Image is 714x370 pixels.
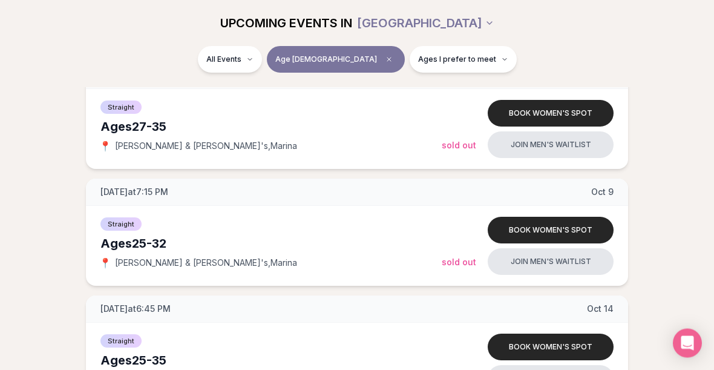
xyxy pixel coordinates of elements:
span: Age [DEMOGRAPHIC_DATA] [275,55,377,64]
span: Straight [100,335,142,348]
span: All Events [206,55,241,64]
button: Book women's spot [488,217,614,244]
div: Ages 25-35 [100,352,442,369]
span: Straight [100,101,142,114]
span: Oct 9 [591,187,614,199]
span: Sold Out [442,140,476,151]
span: Ages I prefer to meet [418,55,496,64]
span: [PERSON_NAME] & [PERSON_NAME]'s , Marina [115,140,297,153]
button: Ages I prefer to meet [410,46,517,73]
button: All Events [198,46,262,73]
button: [GEOGRAPHIC_DATA] [357,10,494,36]
button: Book women's spot [488,334,614,361]
div: Ages 27-35 [100,119,442,136]
span: [PERSON_NAME] & [PERSON_NAME]'s , Marina [115,257,297,269]
span: [DATE] at 7:15 PM [100,187,168,199]
span: 📍 [100,142,110,151]
span: Sold Out [442,257,476,268]
button: Age [DEMOGRAPHIC_DATA]Clear age [267,46,405,73]
div: Open Intercom Messenger [673,329,702,358]
span: Oct 14 [587,303,614,315]
span: 📍 [100,259,110,268]
div: Ages 25-32 [100,236,442,253]
button: Join men's waitlist [488,249,614,276]
span: Clear age [382,52,396,67]
button: Book women's spot [488,101,614,127]
span: Straight [100,218,142,231]
span: [DATE] at 6:45 PM [100,303,171,315]
button: Join men's waitlist [488,132,614,159]
span: UPCOMING EVENTS IN [220,15,352,31]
